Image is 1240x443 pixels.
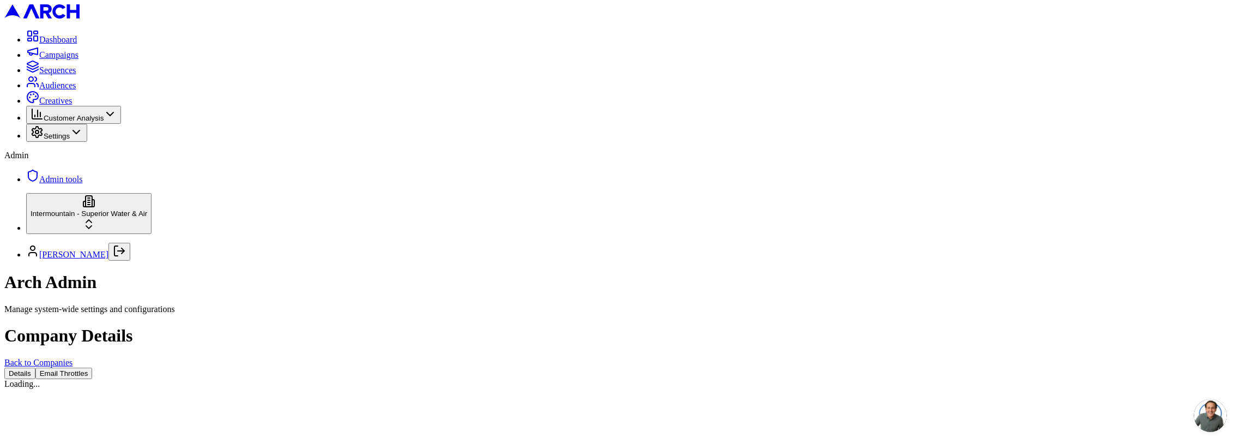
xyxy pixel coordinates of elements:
span: Campaigns [39,50,78,59]
div: Loading... [4,379,1236,389]
a: Campaigns [26,50,78,59]
button: Settings [26,124,87,142]
span: Creatives [39,96,72,105]
button: Log out [108,243,130,261]
button: Email Throttles [35,368,93,379]
span: Customer Analysis [44,114,104,122]
button: Intermountain - Superior Water & Air [26,193,152,234]
a: Creatives [26,96,72,105]
h1: Company Details [4,326,1236,346]
button: Details [4,368,35,379]
div: Manage system-wide settings and configurations [4,304,1236,314]
div: Open chat [1194,399,1227,432]
div: Admin [4,151,1236,160]
h1: Arch Admin [4,272,1236,292]
a: Admin tools [26,175,83,184]
span: Intermountain - Superior Water & Air [31,209,147,218]
span: Settings [44,132,70,140]
span: Sequences [39,65,76,75]
span: Dashboard [39,35,77,44]
a: Audiences [26,81,76,90]
span: Audiences [39,81,76,90]
a: Sequences [26,65,76,75]
a: [PERSON_NAME] [39,250,108,259]
button: Customer Analysis [26,106,121,124]
span: Admin tools [39,175,83,184]
a: Dashboard [26,35,77,44]
a: Back to Companies [4,358,72,367]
